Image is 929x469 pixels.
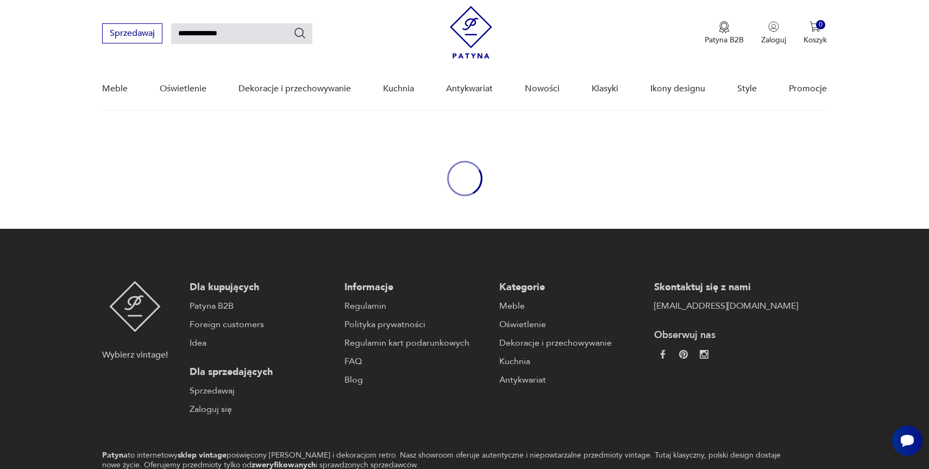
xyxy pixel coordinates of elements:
[190,384,334,397] a: Sprzedawaj
[344,355,488,368] a: FAQ
[525,68,560,110] a: Nowości
[499,355,643,368] a: Kuchnia
[705,21,744,45] button: Patyna B2B
[892,426,922,456] iframe: Smartsupp widget button
[446,68,493,110] a: Antykwariat
[499,336,643,349] a: Dekoracje i przechowywanie
[450,6,492,59] img: Patyna - sklep z meblami i dekoracjami vintage
[293,27,306,40] button: Szukaj
[344,299,488,312] a: Regulamin
[190,318,334,331] a: Foreign customers
[109,281,161,332] img: Patyna - sklep z meblami i dekoracjami vintage
[102,68,128,110] a: Meble
[705,21,744,45] a: Ikona medaluPatyna B2B
[499,281,643,294] p: Kategorie
[761,35,786,45] p: Zaloguj
[592,68,618,110] a: Klasyki
[679,350,688,359] img: 37d27d81a828e637adc9f9cb2e3d3a8a.webp
[650,68,705,110] a: Ikony designu
[499,299,643,312] a: Meble
[654,299,798,312] a: [EMAIL_ADDRESS][DOMAIN_NAME]
[654,281,798,294] p: Skontaktuj się z nami
[804,21,827,45] button: 0Koszyk
[344,373,488,386] a: Blog
[102,30,162,38] a: Sprzedawaj
[190,299,334,312] a: Patyna B2B
[705,35,744,45] p: Patyna B2B
[499,373,643,386] a: Antykwariat
[190,336,334,349] a: Idea
[700,350,708,359] img: c2fd9cf7f39615d9d6839a72ae8e59e5.webp
[383,68,414,110] a: Kuchnia
[190,366,334,379] p: Dla sprzedających
[789,68,827,110] a: Promocje
[344,281,488,294] p: Informacje
[719,21,730,33] img: Ikona medalu
[804,35,827,45] p: Koszyk
[190,281,334,294] p: Dla kupujących
[761,21,786,45] button: Zaloguj
[102,348,168,361] p: Wybierz vintage!
[816,20,825,29] div: 0
[160,68,206,110] a: Oświetlenie
[102,23,162,43] button: Sprzedawaj
[344,336,488,349] a: Regulamin kart podarunkowych
[654,329,798,342] p: Obserwuj nas
[768,21,779,32] img: Ikonka użytkownika
[344,318,488,331] a: Polityka prywatności
[499,318,643,331] a: Oświetlenie
[178,450,227,460] strong: sklep vintage
[809,21,820,32] img: Ikona koszyka
[102,450,128,460] strong: Patyna
[190,403,334,416] a: Zaloguj się
[658,350,667,359] img: da9060093f698e4c3cedc1453eec5031.webp
[737,68,757,110] a: Style
[238,68,351,110] a: Dekoracje i przechowywanie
